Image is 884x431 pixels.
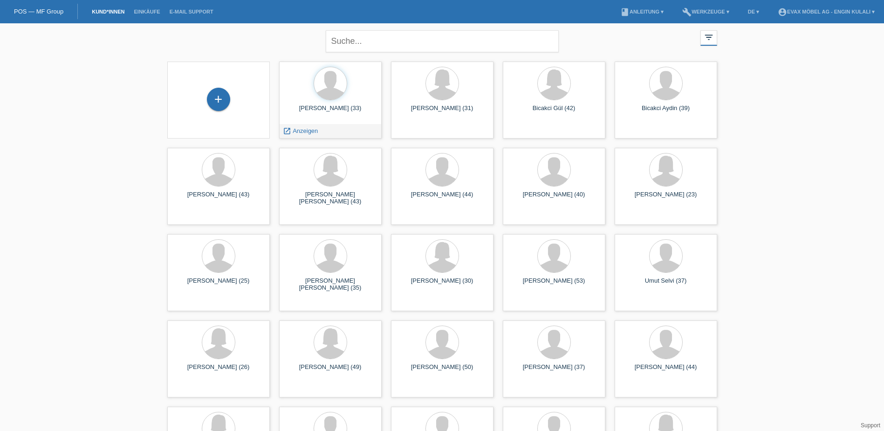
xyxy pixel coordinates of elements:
div: [PERSON_NAME] (44) [622,363,710,378]
i: filter_list [704,32,714,42]
div: Bicakci Aydin (39) [622,104,710,119]
div: [PERSON_NAME] [PERSON_NAME] (43) [287,191,374,206]
div: [PERSON_NAME] (49) [287,363,374,378]
div: [PERSON_NAME] (26) [175,363,262,378]
div: [PERSON_NAME] (23) [622,191,710,206]
div: [PERSON_NAME] (43) [175,191,262,206]
span: Anzeigen [293,127,318,134]
div: Bicakci Gül (42) [510,104,598,119]
a: launch Anzeigen [283,127,318,134]
div: [PERSON_NAME] (33) [287,104,374,119]
div: [PERSON_NAME] (31) [398,104,486,119]
a: bookAnleitung ▾ [616,9,668,14]
div: [PERSON_NAME] (37) [510,363,598,378]
div: [PERSON_NAME] (53) [510,277,598,292]
a: Support [861,422,880,429]
input: Suche... [326,30,559,52]
a: buildWerkzeuge ▾ [678,9,734,14]
a: Kund*innen [87,9,129,14]
i: build [682,7,692,17]
div: Umut Selvi (37) [622,277,710,292]
a: E-Mail Support [165,9,218,14]
a: account_circleEVAX Möbel AG - Engin Kulali ▾ [773,9,879,14]
a: DE ▾ [743,9,764,14]
div: [PERSON_NAME] (30) [398,277,486,292]
a: POS — MF Group [14,8,63,15]
a: Einkäufe [129,9,164,14]
div: [PERSON_NAME] [PERSON_NAME] (35) [287,277,374,292]
i: launch [283,127,291,135]
div: [PERSON_NAME] (25) [175,277,262,292]
div: Kund*in hinzufügen [207,91,230,107]
div: [PERSON_NAME] (50) [398,363,486,378]
i: account_circle [778,7,787,17]
i: book [620,7,630,17]
div: [PERSON_NAME] (44) [398,191,486,206]
div: [PERSON_NAME] (40) [510,191,598,206]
